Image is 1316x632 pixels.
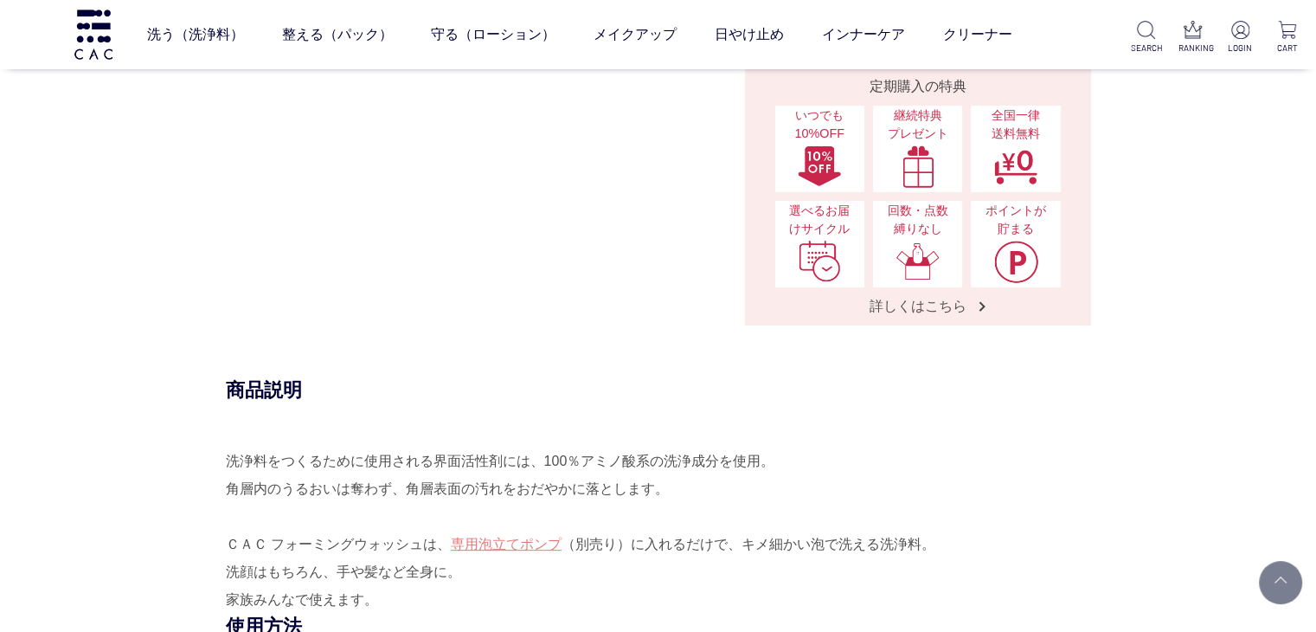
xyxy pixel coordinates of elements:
[431,10,555,59] a: 守る（ローション）
[147,10,244,59] a: 洗う（洗浄料）
[882,202,953,239] span: 回数・点数縛りなし
[797,240,842,283] img: 選べるお届けサイクル
[1272,42,1302,55] p: CART
[1178,21,1209,55] a: RANKING
[896,240,940,283] img: 回数・点数縛りなし
[979,202,1051,239] span: ポイントが貯まる
[1131,42,1161,55] p: SEARCH
[745,68,1091,326] a: 定期購入の特典 いつでも10%OFFいつでも10%OFF 継続特典プレゼント継続特典プレゼント 全国一律送料無料全国一律送料無料 選べるお届けサイクル選べるお届けサイクル 回数・点数縛りなし回数...
[822,10,905,59] a: インナーケア
[715,10,784,59] a: 日やけ止め
[72,10,115,59] img: logo
[1225,42,1255,55] p: LOGIN
[1272,21,1302,55] a: CART
[1178,42,1209,55] p: RANKING
[852,297,984,315] span: 詳しくはこちら
[226,377,1091,403] div: 商品説明
[993,145,1038,188] img: 全国一律送料無料
[896,145,940,188] img: 継続特典プレゼント
[594,10,677,59] a: メイクアップ
[797,145,842,188] img: いつでも10%OFF
[282,10,393,59] a: 整える（パック）
[1225,21,1255,55] a: LOGIN
[979,106,1051,144] span: 全国一律 送料無料
[226,448,1091,614] div: 洗浄料をつくるために使用される界面活性剤には、100％アミノ酸系の洗浄成分を使用。 角層内のうるおいは奪わず、角層表面の汚れをおだやかに落とします。 ＣＡＣ フォーミングウォッシュは、 （別売り...
[943,10,1012,59] a: クリーナー
[1131,21,1161,55] a: SEARCH
[451,537,562,551] a: 専用泡立てポンプ
[993,240,1038,283] img: ポイントが貯まる
[784,202,856,239] span: 選べるお届けサイクル
[784,106,856,144] span: いつでも10%OFF
[882,106,953,144] span: 継続特典 プレゼント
